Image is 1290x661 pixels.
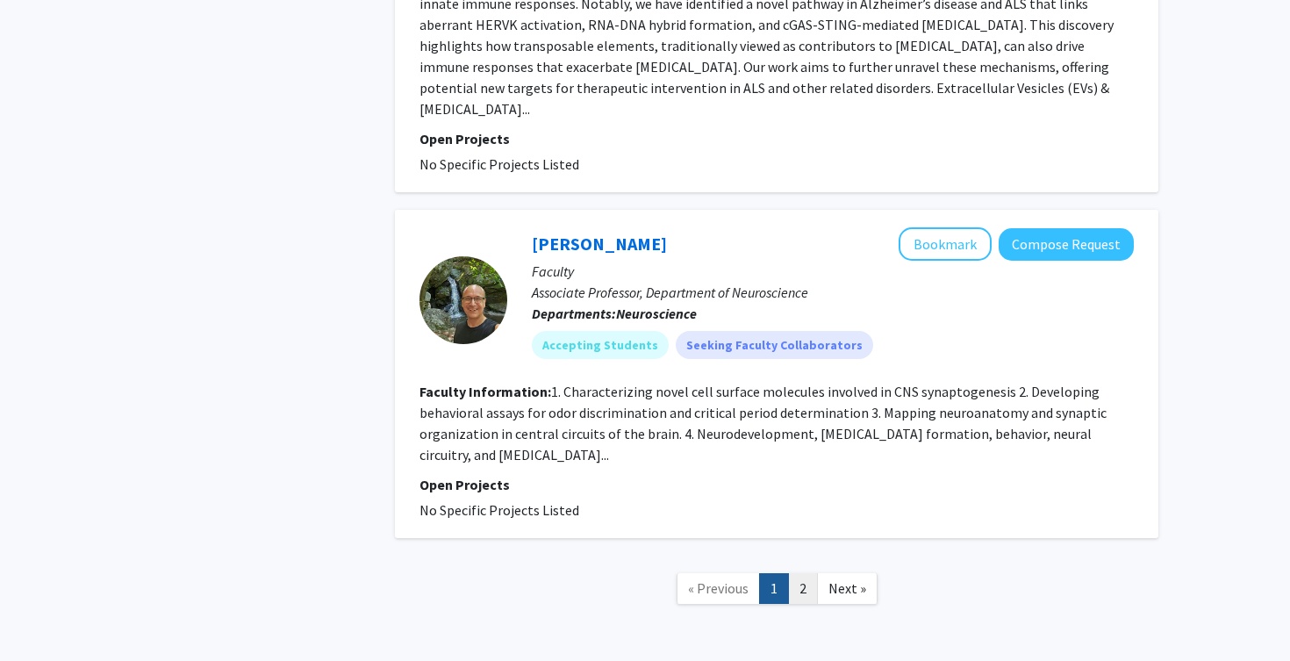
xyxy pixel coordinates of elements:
[677,573,760,604] a: Previous Page
[419,128,1134,149] p: Open Projects
[788,573,818,604] a: 2
[532,305,616,322] b: Departments:
[828,579,866,597] span: Next »
[419,383,551,400] b: Faculty Information:
[532,261,1134,282] p: Faculty
[395,556,1158,627] nav: Page navigation
[616,305,697,322] b: Neuroscience
[688,579,749,597] span: « Previous
[999,228,1134,261] button: Compose Request to Timothy Mosca
[759,573,789,604] a: 1
[419,383,1107,463] fg-read-more: 1. Characterizing novel cell surface molecules involved in CNS synaptogenesis 2. Developing behav...
[676,331,873,359] mat-chip: Seeking Faculty Collaborators
[817,573,878,604] a: Next
[419,474,1134,495] p: Open Projects
[532,331,669,359] mat-chip: Accepting Students
[419,501,579,519] span: No Specific Projects Listed
[13,582,75,648] iframe: Chat
[899,227,992,261] button: Add Timothy Mosca to Bookmarks
[419,155,579,173] span: No Specific Projects Listed
[532,233,667,255] a: [PERSON_NAME]
[532,282,1134,303] p: Associate Professor, Department of Neuroscience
